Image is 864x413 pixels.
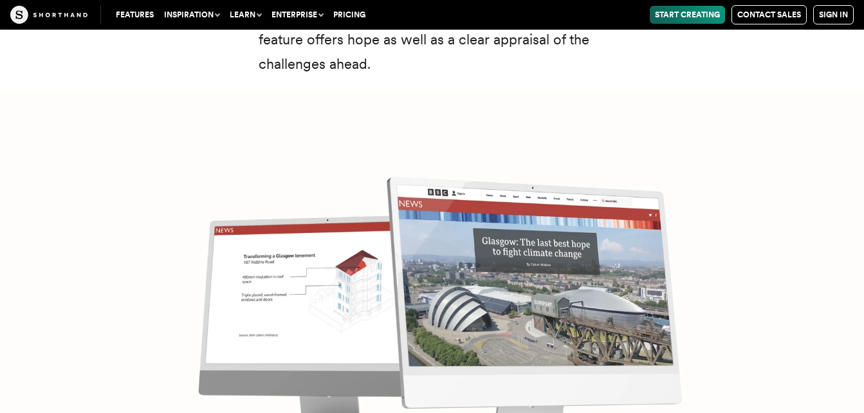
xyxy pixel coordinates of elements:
[10,6,87,24] img: The Craft
[650,6,725,24] a: Start Creating
[813,5,854,24] a: Sign in
[731,5,807,24] a: Contact Sales
[111,6,159,24] a: Features
[159,6,225,24] button: Inspiration
[266,6,328,24] button: Enterprise
[259,4,606,76] p: And, like the most effective climate change stories, the feature offers hope as well as a clear a...
[328,6,371,24] a: Pricing
[225,6,266,24] button: Learn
